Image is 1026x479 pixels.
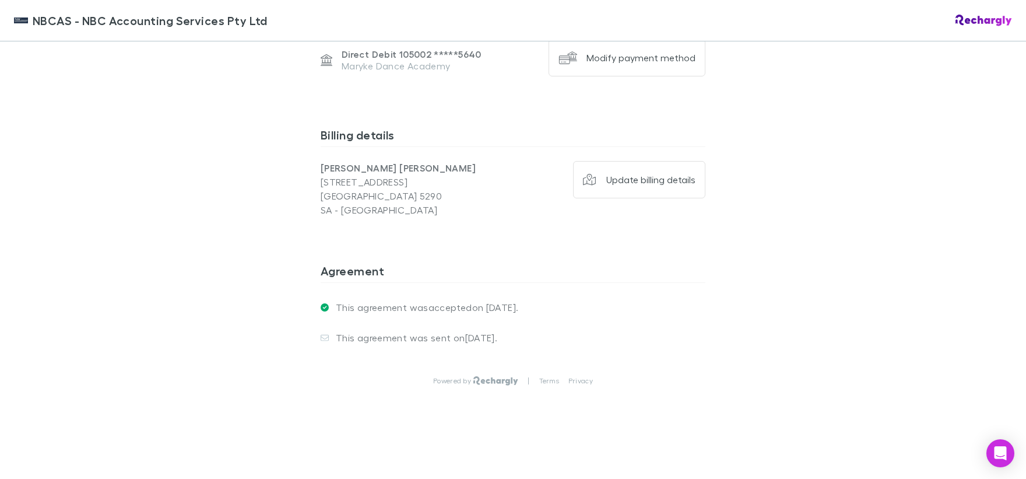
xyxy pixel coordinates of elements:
img: Rechargly Logo [955,15,1012,26]
p: This agreement was sent on [DATE] . [329,332,497,344]
a: Privacy [568,376,593,386]
p: [PERSON_NAME] [PERSON_NAME] [321,161,513,175]
p: Maryke Dance Academy [342,60,482,72]
p: [GEOGRAPHIC_DATA] 5290 [321,189,513,203]
p: | [528,376,529,386]
img: NBCAS - NBC Accounting Services Pty Ltd's Logo [14,13,28,27]
h3: Billing details [321,128,705,146]
button: Update billing details [573,161,706,198]
div: Modify payment method [586,52,695,64]
p: This agreement was accepted on [DATE] . [329,302,518,313]
img: Modify payment method's Logo [558,48,577,67]
img: Rechargly Logo [473,376,518,386]
div: Open Intercom Messenger [986,439,1014,467]
p: Direct Debit 105002 ***** 5640 [342,48,482,60]
button: Modify payment method [549,39,705,76]
a: Terms [539,376,559,386]
h3: Agreement [321,264,705,282]
span: NBCAS - NBC Accounting Services Pty Ltd [33,12,268,29]
p: [STREET_ADDRESS] [321,175,513,189]
p: SA - [GEOGRAPHIC_DATA] [321,203,513,217]
p: Powered by [433,376,473,386]
div: Update billing details [606,174,695,186]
